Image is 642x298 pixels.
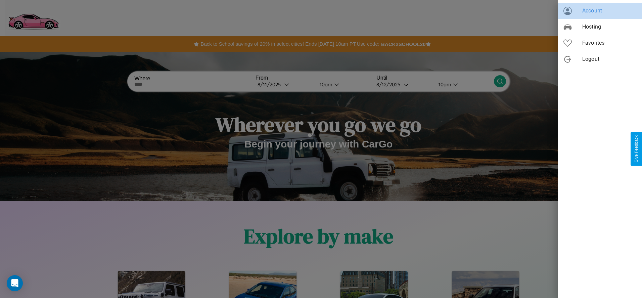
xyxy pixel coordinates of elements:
[7,275,23,291] div: Open Intercom Messenger
[582,39,637,47] span: Favorites
[558,3,642,19] div: Account
[582,23,637,31] span: Hosting
[634,135,639,163] div: Give Feedback
[582,7,637,15] span: Account
[582,55,637,63] span: Logout
[558,35,642,51] div: Favorites
[558,19,642,35] div: Hosting
[558,51,642,67] div: Logout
